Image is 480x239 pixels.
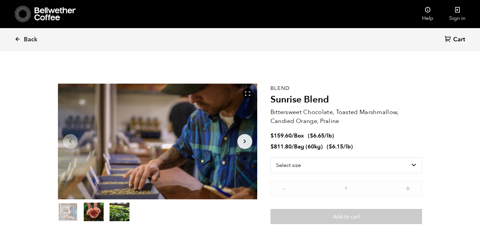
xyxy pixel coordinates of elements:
[292,132,294,139] span: /
[270,132,274,139] span: $
[270,209,422,224] button: Add to cart
[327,143,353,150] span: ( )
[270,132,292,139] bdi: 159.60
[404,184,412,191] button: +
[324,132,332,139] span: /lb
[270,94,422,105] h2: Sunrise Blend
[270,108,422,126] p: Bittersweet Chocolate, Toasted Marshmallow, Candied Orange, Praline
[343,143,351,150] span: /lb
[329,143,332,150] span: $
[453,36,465,44] span: Cart
[294,143,323,150] span: Bag (60kg)
[270,143,292,150] bdi: 811.80
[24,36,37,44] span: Back
[270,143,274,150] span: $
[280,184,289,191] button: -
[310,132,324,139] bdi: 6.65
[329,143,343,150] bdi: 6.15
[310,132,313,139] span: $
[445,35,467,44] a: Cart
[292,143,294,150] span: /
[294,132,304,139] span: Box
[308,132,334,139] span: ( )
